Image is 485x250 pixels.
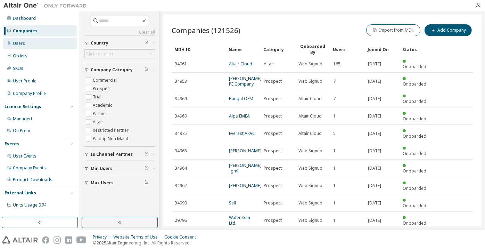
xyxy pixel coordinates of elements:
[425,24,472,36] button: Add Company
[175,183,187,188] span: 34962
[403,64,426,70] span: Onboarded
[145,180,149,186] span: Clear filter
[368,79,381,84] span: [DATE]
[175,131,187,136] span: 34975
[175,61,187,67] span: 34961
[403,81,426,87] span: Onboarded
[13,41,25,46] div: Users
[145,166,149,171] span: Clear filter
[263,44,293,55] div: Category
[333,61,340,67] span: 165
[91,166,113,171] span: Min Users
[93,93,103,101] label: Trial
[13,66,23,71] div: SKUs
[84,62,155,78] button: Company Category
[403,133,426,139] span: Onboarded
[229,61,252,67] a: Altair Cloud
[368,113,381,119] span: [DATE]
[298,79,322,84] span: Web Signup
[13,128,30,134] div: On Prem
[175,148,187,154] span: 34963
[264,113,282,119] span: Prospect
[333,113,336,119] span: 1
[229,162,261,174] a: [PERSON_NAME] _gml
[229,96,253,102] a: Bangal OEM
[333,200,336,206] span: 1
[229,148,261,154] a: [PERSON_NAME]
[84,35,155,51] button: Country
[333,44,362,55] div: Users
[368,166,381,171] span: [DATE]
[368,200,381,206] span: [DATE]
[229,183,261,188] a: [PERSON_NAME]
[76,236,87,244] img: youtube.svg
[298,200,322,206] span: Web Signup
[298,218,322,223] span: Web Signup
[264,218,282,223] span: Prospect
[93,240,200,246] p: © 2025 Altair Engineering, Inc. All Rights Reserved.
[403,98,426,104] span: Onboarded
[93,118,105,126] label: Altair
[93,76,118,84] label: Commercial
[13,165,46,171] div: Company Events
[229,75,261,87] a: [PERSON_NAME] PE Company
[113,234,164,240] div: Website Terms of Use
[13,177,52,183] div: Product Downloads
[84,175,155,191] button: Max Users
[333,96,336,102] span: 7
[298,61,322,67] span: Web Signup
[403,116,426,122] span: Onboarded
[229,130,255,136] a: Everest APAC
[403,220,426,226] span: Onboarded
[13,78,36,84] div: User Profile
[368,61,381,67] span: [DATE]
[298,43,327,55] div: Onboarded By
[264,183,282,188] span: Prospect
[333,166,336,171] span: 1
[84,147,155,162] button: Is Channel Partner
[298,183,322,188] span: Web Signup
[5,141,19,147] div: Events
[403,185,426,191] span: Onboarded
[264,200,282,206] span: Prospect
[298,96,322,102] span: Altair Cloud
[91,40,108,46] span: Country
[264,61,274,67] span: Altair
[368,131,381,136] span: [DATE]
[175,96,187,102] span: 34969
[13,91,46,96] div: Company Profile
[13,28,38,34] div: Companies
[368,183,381,188] span: [DATE]
[298,131,322,136] span: Altair Cloud
[264,96,282,102] span: Prospect
[368,96,381,102] span: [DATE]
[145,152,149,157] span: Clear filter
[5,104,41,110] div: License Settings
[93,84,112,93] label: Prospect
[145,67,149,73] span: Clear filter
[333,79,336,84] span: 7
[145,40,149,46] span: Clear filter
[13,202,47,208] span: Units Usage BI
[264,166,282,171] span: Prospect
[164,234,200,240] div: Cookie Consent
[366,24,420,36] button: Import from MDH
[229,113,250,119] a: Alps EMEA
[93,135,130,143] label: Paidup Non Maint
[333,218,336,223] span: 1
[84,30,155,35] a: Clear all
[175,218,187,223] span: 29796
[84,161,155,176] button: Min Users
[264,131,282,136] span: Prospect
[13,53,27,59] div: Orders
[91,67,133,73] span: Company Category
[264,79,282,84] span: Prospect
[368,218,381,223] span: [DATE]
[174,44,223,55] div: MDH ID
[368,44,397,55] div: Joined On
[333,148,336,154] span: 1
[403,151,426,156] span: Onboarded
[54,236,61,244] img: instagram.svg
[65,236,72,244] img: linkedin.svg
[42,236,49,244] img: facebook.svg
